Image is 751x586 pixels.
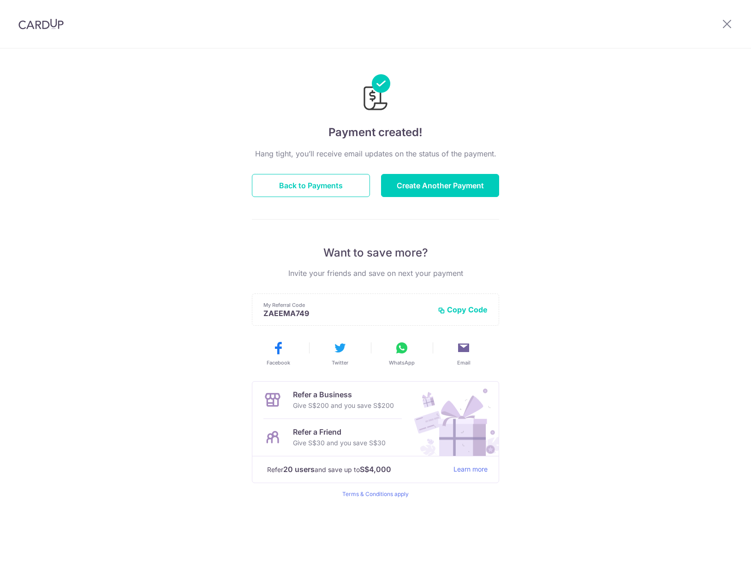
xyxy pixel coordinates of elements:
[252,124,499,141] h4: Payment created!
[381,174,499,197] button: Create Another Payment
[18,18,64,30] img: CardUp
[436,341,491,366] button: Email
[293,389,394,400] p: Refer a Business
[267,464,446,475] p: Refer and save up to
[313,341,367,366] button: Twitter
[252,174,370,197] button: Back to Payments
[263,309,430,318] p: ZAEEMA749
[389,359,415,366] span: WhatsApp
[251,341,305,366] button: Facebook
[293,437,386,448] p: Give S$30 and you save S$30
[252,268,499,279] p: Invite your friends and save on next your payment
[332,359,348,366] span: Twitter
[263,301,430,309] p: My Referral Code
[453,464,488,475] a: Learn more
[360,464,391,475] strong: S$4,000
[405,382,499,456] img: Refer
[342,490,409,497] a: Terms & Conditions apply
[252,245,499,260] p: Want to save more?
[375,341,429,366] button: WhatsApp
[293,400,394,411] p: Give S$200 and you save S$200
[252,148,499,159] p: Hang tight, you’ll receive email updates on the status of the payment.
[293,426,386,437] p: Refer a Friend
[438,305,488,314] button: Copy Code
[267,359,290,366] span: Facebook
[457,359,471,366] span: Email
[361,74,390,113] img: Payments
[283,464,315,475] strong: 20 users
